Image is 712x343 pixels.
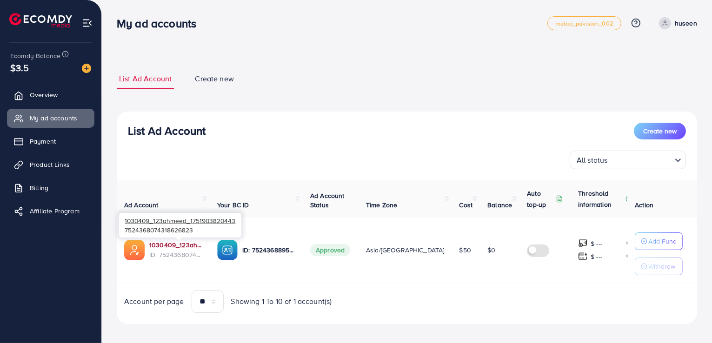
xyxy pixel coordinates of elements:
img: ic-ads-acc.e4c84228.svg [124,240,145,260]
span: Create new [643,126,677,136]
img: ic-ba-acc.ded83a64.svg [217,240,238,260]
p: ID: 7524368895168446482 [242,244,295,256]
a: Billing [7,178,94,197]
iframe: Chat [672,301,705,336]
p: Withdraw [648,261,675,272]
input: Search for option [611,152,671,167]
span: 1030409_123ahmeed_1751903820443 [125,216,235,225]
span: All status [575,153,610,167]
span: Product Links [30,160,70,169]
a: Payment [7,132,94,151]
a: Affiliate Program [7,202,94,220]
span: $0 [487,245,495,255]
button: Create new [634,123,686,139]
span: Balance [487,200,512,210]
img: top-up amount [578,238,588,248]
span: Your BC ID [217,200,249,210]
span: Asia/[GEOGRAPHIC_DATA] [366,245,445,255]
span: Create new [195,73,234,84]
span: Ecomdy Balance [10,51,60,60]
img: top-up amount [578,251,588,261]
img: menu [82,18,93,28]
span: $50 [459,245,471,255]
span: Account per page [124,296,184,307]
span: Showing 1 To 10 of 1 account(s) [231,296,332,307]
h3: My ad accounts [117,17,204,30]
p: $ --- [591,251,602,262]
p: Add Fund [648,236,677,247]
span: Cost [459,200,473,210]
span: List Ad Account [119,73,172,84]
span: $3.5 [10,61,29,74]
span: metap_pakistan_002 [555,20,613,26]
p: Threshold information [578,188,624,210]
a: Product Links [7,155,94,174]
a: metap_pakistan_002 [547,16,621,30]
a: Overview [7,86,94,104]
h3: List Ad Account [128,124,206,138]
button: Withdraw [635,257,683,275]
span: Approved [310,244,350,256]
span: Time Zone [366,200,397,210]
img: logo [9,13,72,27]
span: ID: 7524368074318626823 [149,250,202,259]
span: Ad Account [124,200,159,210]
a: My ad accounts [7,109,94,127]
a: huseen [655,17,697,29]
a: 1030409_123ahmeed_1751903820443 [149,240,202,250]
span: Payment [30,137,56,146]
span: Action [635,200,653,210]
img: image [82,64,91,73]
span: Ad Account Status [310,191,345,210]
p: $ --- [591,238,602,249]
p: Auto top-up [527,188,554,210]
p: huseen [675,18,697,29]
span: My ad accounts [30,113,77,123]
span: Billing [30,183,48,192]
button: Add Fund [635,232,683,250]
span: Overview [30,90,58,99]
div: Search for option [570,151,686,169]
div: 7524368074318626823 [119,213,241,237]
span: Affiliate Program [30,206,80,216]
